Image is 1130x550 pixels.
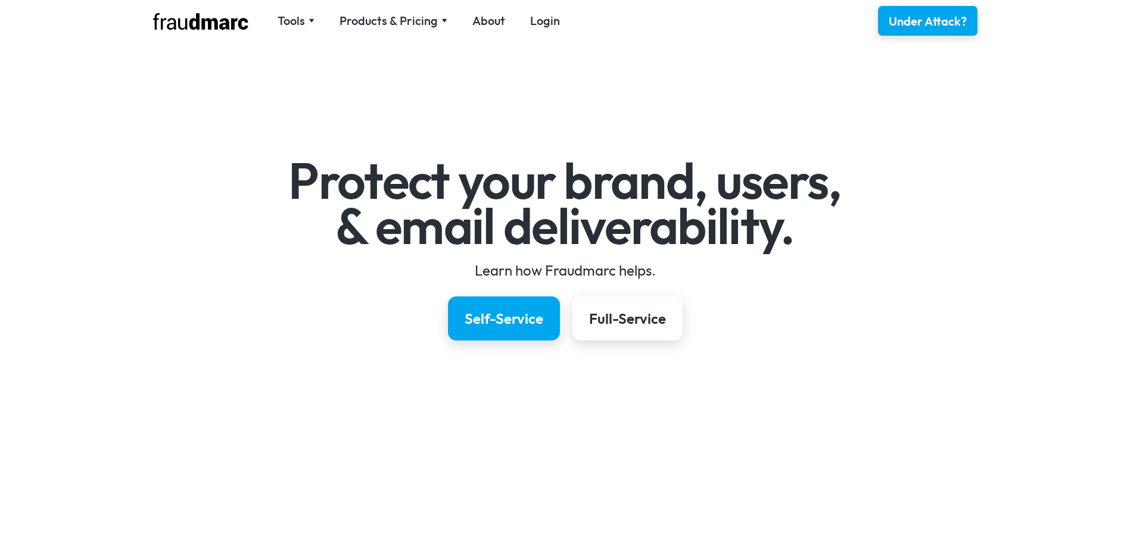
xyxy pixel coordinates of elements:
div: Tools [278,12,305,29]
div: Under Attack? [889,13,967,30]
div: Tools [278,12,315,29]
a: About [472,12,505,29]
a: Full-Service [572,296,683,340]
h1: Protect your brand, users, & email deliverability. [219,158,911,248]
div: Learn how Fraudmarc helps. [219,261,911,280]
div: Products & Pricing [340,12,438,29]
a: Login [530,12,560,29]
div: Self-Service [465,309,543,328]
a: Under Attack? [878,6,978,36]
a: Self-Service [448,296,560,340]
div: Full-Service [589,309,666,328]
div: Products & Pricing [340,12,447,29]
